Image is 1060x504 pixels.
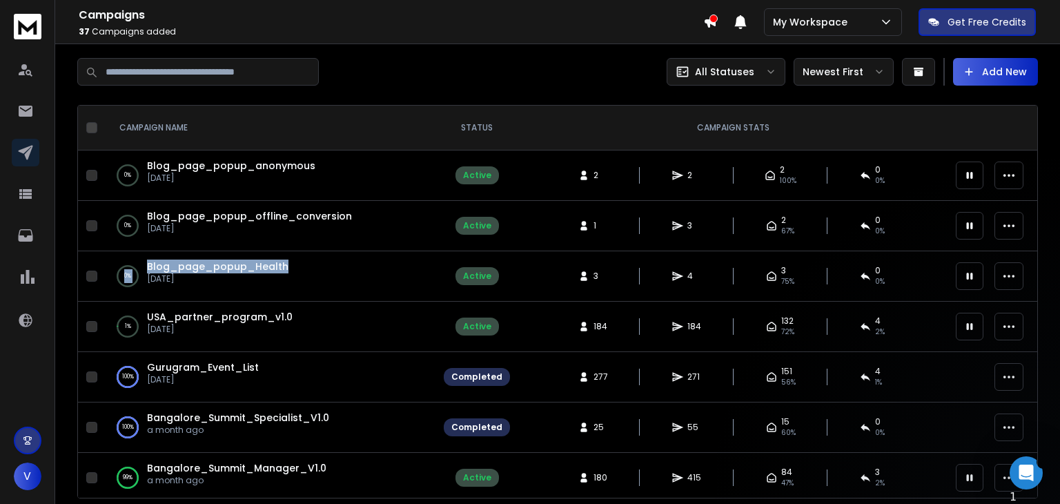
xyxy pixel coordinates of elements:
p: [DATE] [147,374,259,385]
th: CAMPAIGN NAME [103,106,435,151]
span: 2 % [875,478,885,489]
span: 4 [875,366,881,377]
p: 0 % [124,269,131,283]
span: 0 % [875,175,885,186]
span: 184 [687,321,701,332]
div: Completed [451,371,502,382]
span: 1 [1010,490,1017,503]
div: Active [463,170,491,181]
span: 0 % [875,427,885,438]
div: Active [463,321,491,332]
div: Close [184,6,209,30]
p: 0 % [124,219,131,233]
a: USA_partner_program_v1.0 [147,310,293,324]
p: All Statuses [695,65,754,79]
span: 0 % [875,226,885,237]
span: 0 [875,215,881,226]
td: 0%Blog_page_popup_anonymous[DATE] [103,151,435,201]
span: 271 [687,371,701,382]
p: [DATE] [147,273,288,284]
td: 1%USA_partner_program_v1.0[DATE] [103,302,435,352]
span: 3 [875,467,880,478]
span: 415 [687,472,701,483]
p: a month ago [147,425,329,436]
img: Profile image for Lakshita [39,8,61,30]
div: Completed [451,422,502,433]
span: 0 [875,164,881,175]
td: 99%Bangalore_Summit_Manager_V1.0a month ago [103,453,435,503]
div: Active [463,472,491,483]
span: 55 [687,422,701,433]
span: Bangalore_Summit_Specialist_V1.0 [147,411,329,425]
span: 2 [780,164,785,175]
span: 2 [593,170,607,181]
span: 184 [593,321,607,332]
button: Newest First [794,58,894,86]
span: 0 % [875,276,885,287]
p: [DATE] [147,324,293,335]
span: 2 % [875,327,885,338]
button: V [14,463,41,490]
p: a month ago [147,475,326,486]
span: 2 [781,215,786,226]
p: Active [67,17,95,31]
h1: Campaigns [79,7,703,23]
div: Active [463,220,491,231]
button: Home [158,6,184,32]
span: 84 [781,467,792,478]
span: 180 [593,472,607,483]
button: go back [9,6,35,32]
img: logo [14,14,41,39]
td: 0%Blog_page_popup_Health[DATE] [103,251,435,302]
p: 1 % [125,320,131,333]
a: Blog_page_popup_anonymous [147,159,315,173]
th: CAMPAIGN STATS [518,106,948,151]
p: 0 % [124,168,131,182]
a: Blog_page_popup_offline_conversion [147,209,352,223]
button: Upload attachment [66,69,77,80]
p: My Workspace [773,15,853,29]
span: 2 [687,170,701,181]
a: Blog_page_popup_Health [147,260,288,273]
p: Get Free Credits [948,15,1026,29]
span: 0 [875,265,881,276]
span: 75 % [781,276,794,287]
span: 1 [593,220,607,231]
span: 277 [593,371,608,382]
a: Gurugram_Event_List [147,360,259,374]
p: 100 % [122,370,134,384]
span: 60 % [781,427,796,438]
span: 37 [79,26,90,37]
button: Add New [953,58,1038,86]
span: 0 [875,416,881,427]
p: Message from Lakshita, sent Just now [26,110,204,123]
p: [DATE] [147,173,315,184]
span: 100 % [780,175,796,186]
td: 100%Bangalore_Summit_Specialist_V1.0a month ago [103,403,435,453]
th: STATUS [435,106,518,151]
span: 67 % [781,226,794,237]
p: Campaigns added [79,26,703,37]
span: 3 [687,220,701,231]
textarea: Message… [12,41,264,64]
h1: [PERSON_NAME] [67,7,157,17]
span: 4 [687,271,701,282]
p: Thanks for sharing the details, let me check this and get back to you. [26,97,204,110]
a: Bangalore_Summit_Manager_V1.0 [147,461,326,475]
span: 1 % [875,377,882,388]
button: Emoji picker [21,70,32,81]
button: Get Free Credits [919,8,1036,36]
span: 3 [593,271,607,282]
div: Active [463,271,491,282]
span: 4 [875,316,881,327]
p: 100 % [122,420,134,434]
span: 132 [781,316,794,327]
